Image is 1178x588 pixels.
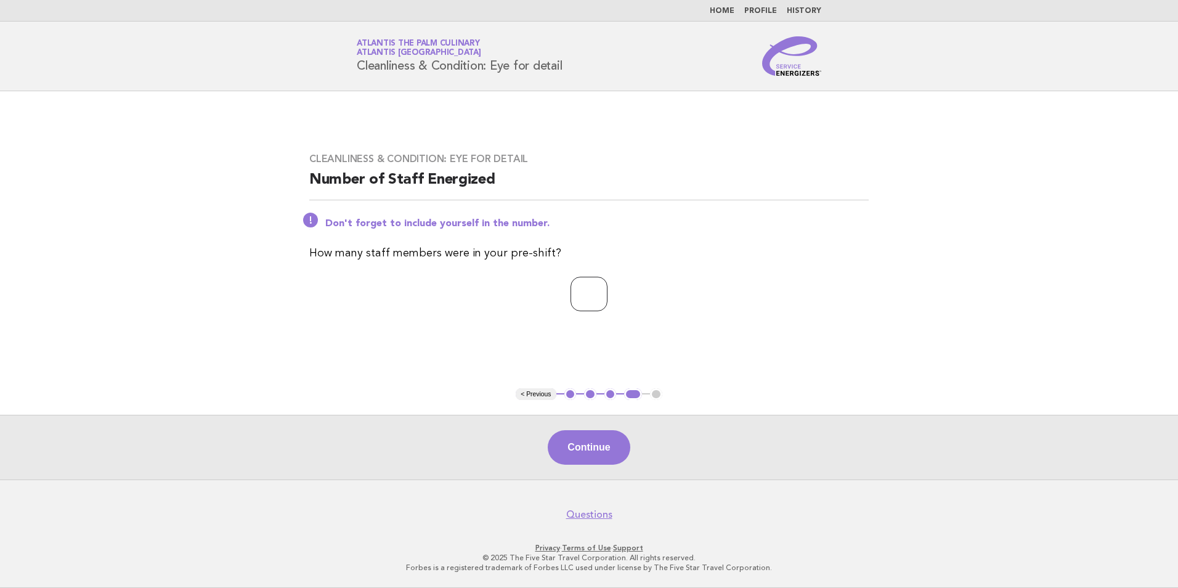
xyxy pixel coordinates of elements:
h1: Cleanliness & Condition: Eye for detail [357,40,562,72]
p: © 2025 The Five Star Travel Corporation. All rights reserved. [212,553,966,563]
a: Atlantis The Palm CulinaryAtlantis [GEOGRAPHIC_DATA] [357,39,481,57]
h2: Number of Staff Energized [309,170,869,200]
a: Questions [566,508,612,521]
a: History [787,7,821,15]
button: 3 [604,388,617,401]
p: Forbes is a registered trademark of Forbes LLC used under license by The Five Star Travel Corpora... [212,563,966,573]
img: Service Energizers [762,36,821,76]
button: < Previous [516,388,556,401]
p: How many staff members were in your pre-shift? [309,245,869,262]
p: · · [212,543,966,553]
h3: Cleanliness & Condition: Eye for detail [309,153,869,165]
a: Support [613,544,643,552]
a: Profile [744,7,777,15]
a: Home [710,7,734,15]
button: 4 [624,388,642,401]
button: 1 [564,388,577,401]
span: Atlantis [GEOGRAPHIC_DATA] [357,49,481,57]
p: Don't forget to include yourself in the number. [325,218,869,230]
button: Continue [548,430,630,465]
button: 2 [584,388,596,401]
a: Privacy [535,544,560,552]
a: Terms of Use [562,544,611,552]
